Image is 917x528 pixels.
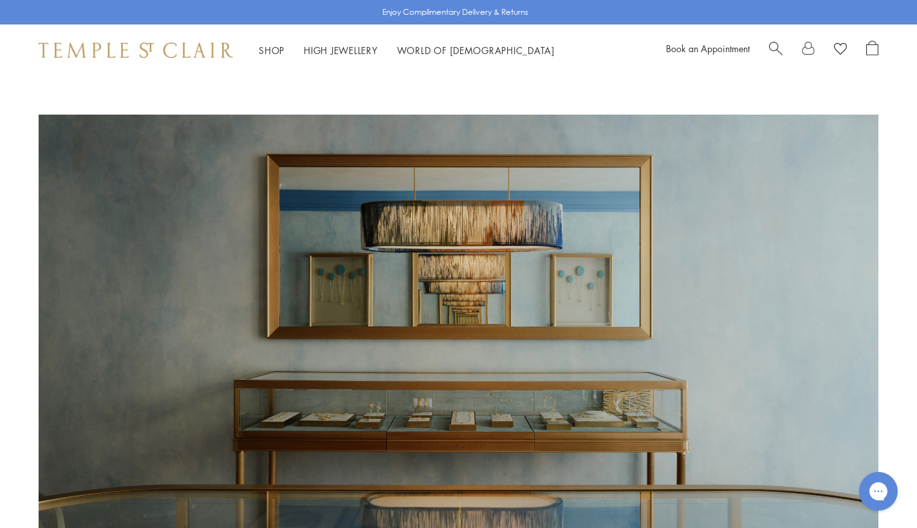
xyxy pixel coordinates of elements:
a: World of [DEMOGRAPHIC_DATA]World of [DEMOGRAPHIC_DATA] [397,44,555,57]
nav: Main navigation [259,42,555,59]
a: Book an Appointment [666,42,750,55]
p: Enjoy Complimentary Delivery & Returns [382,6,528,19]
a: ShopShop [259,44,284,57]
iframe: Gorgias live chat messenger [853,467,904,515]
a: View Wishlist [834,41,847,60]
a: High JewelleryHigh Jewellery [304,44,378,57]
img: Temple St. Clair [39,42,233,58]
a: Search [769,41,783,60]
a: Open Shopping Bag [866,41,878,60]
